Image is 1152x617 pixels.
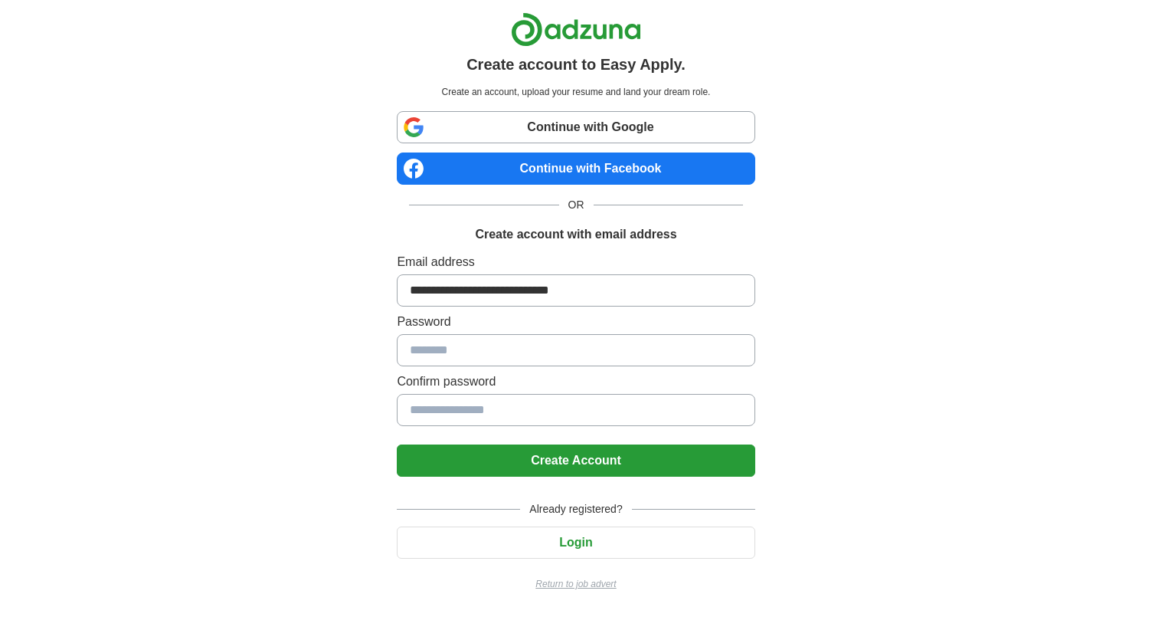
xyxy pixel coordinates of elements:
button: Login [397,527,754,559]
label: Password [397,313,754,331]
button: Create Account [397,445,754,477]
h1: Create account to Easy Apply. [466,53,686,76]
span: Already registered? [520,501,631,517]
a: Continue with Google [397,111,754,143]
span: OR [559,197,594,213]
a: Return to job advert [397,577,754,591]
p: Create an account, upload your resume and land your dream role. [400,85,751,99]
img: Adzuna logo [511,12,641,47]
label: Email address [397,253,754,271]
a: Continue with Facebook [397,153,754,185]
label: Confirm password [397,372,754,391]
a: Login [397,536,754,549]
h1: Create account with email address [475,225,676,244]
